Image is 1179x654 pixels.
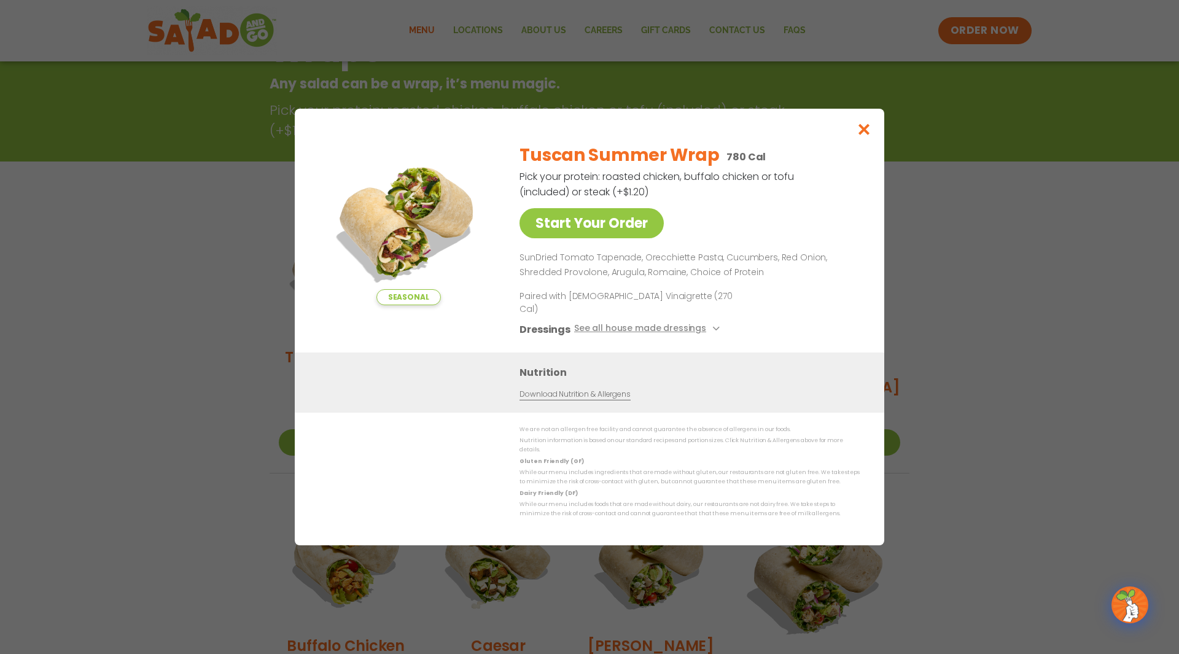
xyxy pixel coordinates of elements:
[376,289,441,305] span: Seasonal
[519,208,664,238] a: Start Your Order
[726,149,766,165] p: 780 Cal
[1113,588,1147,622] img: wpChatIcon
[519,457,583,465] strong: Gluten Friendly (GF)
[519,142,719,168] h2: Tuscan Summer Wrap
[322,133,494,305] img: Featured product photo for Tuscan Summer Wrap
[519,169,796,200] p: Pick your protein: roasted chicken, buffalo chicken or tofu (included) or steak (+$1.20)
[519,436,860,455] p: Nutrition information is based on our standard recipes and portion sizes. Click Nutrition & Aller...
[519,389,630,400] a: Download Nutrition & Allergens
[519,365,866,380] h3: Nutrition
[844,109,884,150] button: Close modal
[519,290,747,316] p: Paired with [DEMOGRAPHIC_DATA] Vinaigrette (270 Cal)
[519,322,570,337] h3: Dressings
[519,500,860,519] p: While our menu includes foods that are made without dairy, our restaurants are not dairy free. We...
[519,489,577,497] strong: Dairy Friendly (DF)
[519,251,855,280] p: SunDried Tomato Tapenade, Orecchiette Pasta, Cucumbers, Red Onion, Shredded Provolone, Arugula, R...
[574,322,723,337] button: See all house made dressings
[519,468,860,487] p: While our menu includes ingredients that are made without gluten, our restaurants are not gluten ...
[519,425,860,434] p: We are not an allergen free facility and cannot guarantee the absence of allergens in our foods.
